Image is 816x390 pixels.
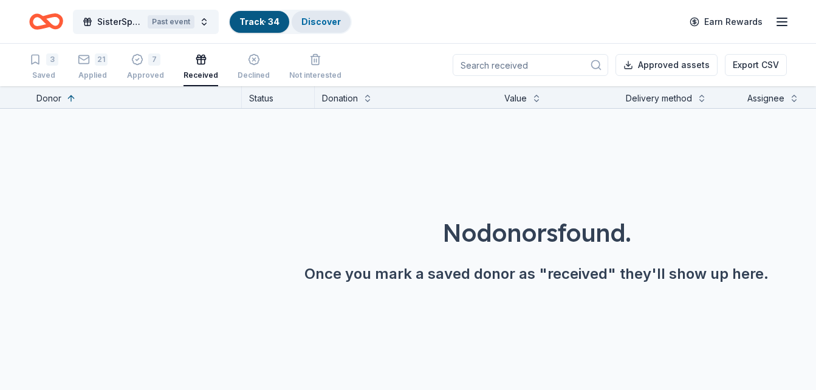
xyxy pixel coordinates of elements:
[453,54,608,76] input: Search received
[504,91,527,106] div: Value
[127,64,164,74] div: Approved
[97,15,143,29] span: SisterSpace Women's Weekend 2025 50th Anniversary
[239,16,279,27] a: Track· 34
[615,54,718,76] button: Approved assets
[183,70,218,80] div: Received
[725,54,787,76] button: Export CSV
[301,16,341,27] a: Discover
[73,10,219,34] button: SisterSpace Women's Weekend 2025 50th AnniversaryPast event
[29,7,63,36] a: Home
[29,49,58,86] button: 3Saved
[626,91,692,106] div: Delivery method
[29,70,58,80] div: Saved
[682,11,770,33] a: Earn Rewards
[95,53,108,66] div: 21
[78,49,108,86] button: 21Applied
[78,70,108,80] div: Applied
[289,70,341,80] div: Not interested
[242,86,315,108] div: Status
[148,47,160,59] div: 7
[228,10,352,34] button: Track· 34Discover
[238,70,270,80] div: Declined
[36,91,61,106] div: Donor
[127,49,164,86] button: 7Approved
[289,49,341,86] button: Not interested
[238,49,270,86] button: Declined
[46,53,58,66] div: 3
[148,15,194,29] div: Past event
[747,91,784,106] div: Assignee
[322,91,358,106] div: Donation
[183,49,218,86] button: Received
